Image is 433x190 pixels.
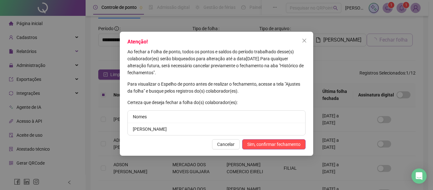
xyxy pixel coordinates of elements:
[127,56,304,75] span: Para qualquer alteração futura, será necessário cancelar previamente o fechamento na aba "Históri...
[127,48,306,76] p: [DATE] .
[411,168,427,184] div: Open Intercom Messenger
[127,100,238,105] span: Certeza que deseja fechar a folha do(s) colaborador(es):
[212,139,240,149] button: Cancelar
[127,39,148,45] span: Atenção!
[302,38,307,43] span: close
[242,139,306,149] button: Sim, confirmar fechamento
[299,36,309,46] button: Close
[133,114,147,119] span: Nomes
[127,82,300,94] span: Para visualizar o Espelho de ponto antes de realizar o fechamento, acesse a tela "Ajustes da folh...
[217,141,235,148] span: Cancelar
[247,141,301,148] span: Sim, confirmar fechamento
[127,49,294,61] span: Ao fechar a Folha de ponto, todos os pontos e saldos do período trabalhado desse(s) colaborador(e...
[128,123,305,135] li: [PERSON_NAME]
